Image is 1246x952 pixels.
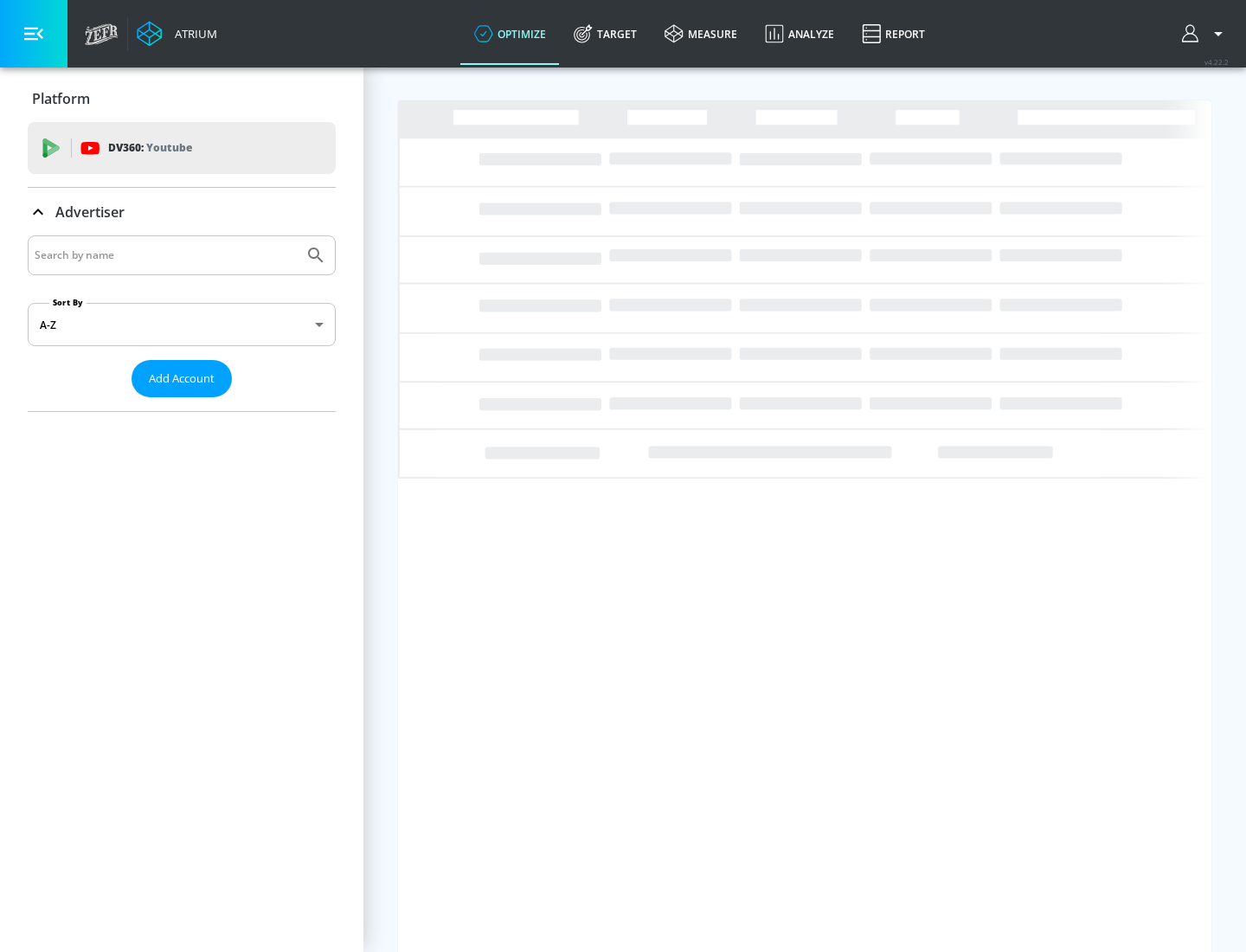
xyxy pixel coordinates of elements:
a: Target [560,3,651,65]
div: Advertiser [28,188,336,236]
div: A-Z [28,303,336,346]
span: Add Account [149,369,215,389]
a: Atrium [137,21,217,47]
p: Youtube [146,138,192,157]
a: measure [651,3,751,65]
span: v 4.22.2 [1204,57,1229,67]
div: Platform [28,74,336,123]
input: Search by name [35,244,297,267]
a: optimize [460,3,560,65]
nav: list of Advertiser [28,397,336,411]
div: DV360: Youtube [28,122,336,174]
div: Atrium [168,26,217,42]
a: Report [848,3,939,65]
p: Advertiser [55,203,125,222]
p: DV360: [108,138,192,158]
p: Platform [32,89,90,108]
div: Advertiser [28,235,336,411]
label: Sort By [49,297,87,308]
button: Add Account [132,360,232,397]
a: Analyze [751,3,848,65]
